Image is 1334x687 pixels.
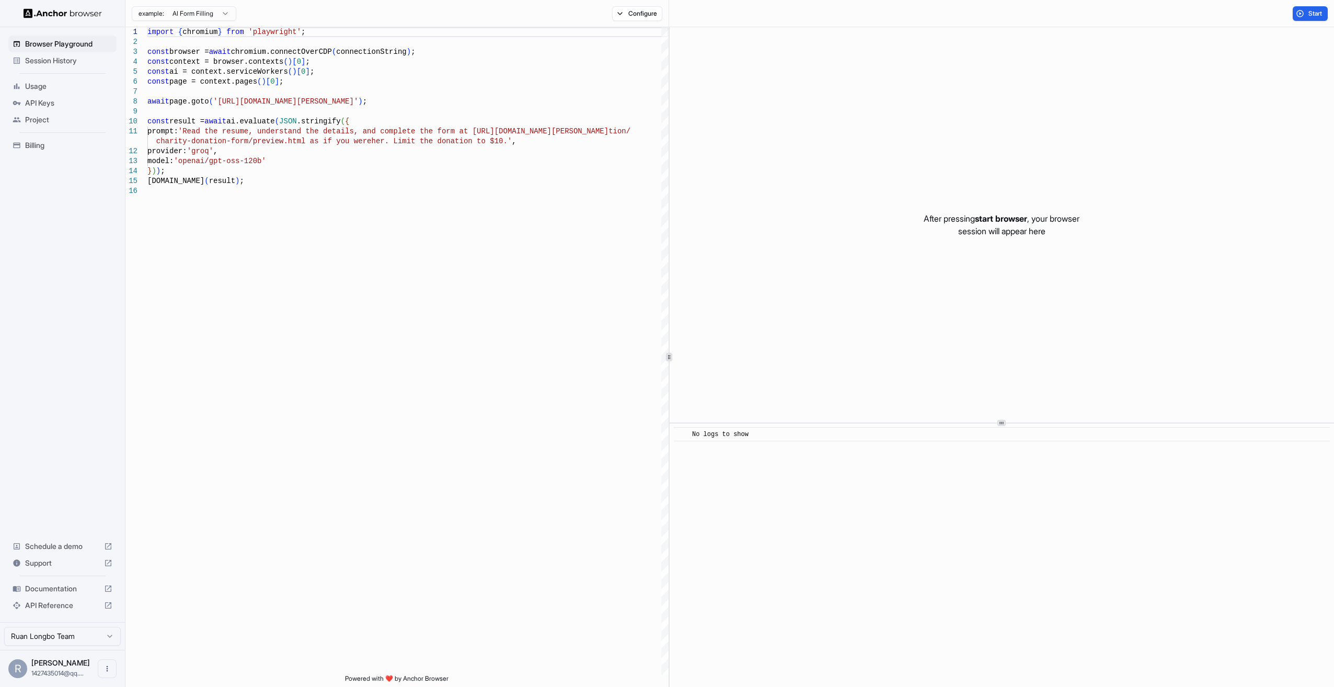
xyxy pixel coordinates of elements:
[147,127,178,135] span: prompt:
[288,67,292,76] span: (
[512,137,516,145] span: ,
[147,58,169,66] span: const
[8,36,117,52] div: Browser Playground
[209,177,235,185] span: result
[152,167,156,175] span: )
[125,186,137,196] div: 16
[25,98,112,108] span: API Keys
[235,177,239,185] span: )
[169,67,288,76] span: ai = context.serviceWorkers
[8,555,117,571] div: Support
[98,659,117,678] button: Open menu
[156,137,372,145] span: charity-donation-form/preview.html as if you were
[31,669,84,677] span: 1427435014@qq.com
[279,77,283,86] span: ;
[125,117,137,127] div: 10
[147,117,169,125] span: const
[305,67,309,76] span: ]
[204,117,226,125] span: await
[25,541,100,552] span: Schedule a demo
[125,97,137,107] div: 8
[8,95,117,111] div: API Keys
[204,177,209,185] span: (
[301,67,305,76] span: 0
[226,117,274,125] span: ai.evaluate
[156,167,160,175] span: )
[8,78,117,95] div: Usage
[213,97,358,106] span: '[URL][DOMAIN_NAME][PERSON_NAME]'
[125,67,137,77] div: 5
[169,58,283,66] span: context = browser.contexts
[305,58,309,66] span: ;
[125,57,137,67] div: 4
[169,48,209,56] span: browser =
[612,6,663,21] button: Configure
[257,77,261,86] span: (
[147,77,169,86] span: const
[187,147,213,155] span: 'groq'
[147,167,152,175] span: }
[924,212,1079,237] p: After pressing , your browser session will appear here
[178,127,398,135] span: 'Read the resume, understand the details, and comp
[139,9,164,18] span: example:
[169,97,209,106] span: page.goto
[24,8,102,18] img: Anchor Logo
[125,146,137,156] div: 12
[336,48,406,56] span: connectionString
[147,67,169,76] span: const
[239,177,244,185] span: ;
[411,48,415,56] span: ;
[147,177,204,185] span: [DOMAIN_NAME]
[297,67,301,76] span: [
[341,117,345,125] span: (
[407,48,411,56] span: )
[174,157,266,165] span: 'openai/gpt-oss-120b'
[25,140,112,151] span: Billing
[125,87,137,97] div: 7
[301,58,305,66] span: ]
[125,27,137,37] div: 1
[147,157,174,165] span: model:
[275,117,279,125] span: (
[297,58,301,66] span: 0
[169,77,257,86] span: page = context.pages
[25,39,112,49] span: Browser Playground
[147,48,169,56] span: const
[125,176,137,186] div: 15
[608,127,630,135] span: tion/
[275,77,279,86] span: ]
[169,117,204,125] span: result =
[209,97,213,106] span: (
[692,431,749,438] span: No logs to show
[226,28,244,36] span: from
[25,55,112,66] span: Session History
[975,213,1027,224] span: start browser
[266,77,270,86] span: [
[147,28,174,36] span: import
[125,47,137,57] div: 3
[125,166,137,176] div: 14
[125,37,137,47] div: 2
[8,137,117,154] div: Billing
[25,600,100,611] span: API Reference
[270,77,274,86] span: 0
[8,538,117,555] div: Schedule a demo
[371,137,512,145] span: her. Limit the donation to $10.'
[8,659,27,678] div: R
[31,658,90,667] span: Ruan Longbo
[25,558,100,568] span: Support
[231,48,332,56] span: chromium.connectOverCDP
[125,107,137,117] div: 9
[297,117,341,125] span: .stringify
[147,97,169,106] span: await
[125,77,137,87] div: 6
[8,52,117,69] div: Session History
[345,674,448,687] span: Powered with ❤️ by Anchor Browser
[288,58,292,66] span: )
[332,48,336,56] span: (
[147,147,187,155] span: provider:
[261,77,266,86] span: )
[248,28,301,36] span: 'playwright'
[358,97,362,106] span: )
[279,117,297,125] span: JSON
